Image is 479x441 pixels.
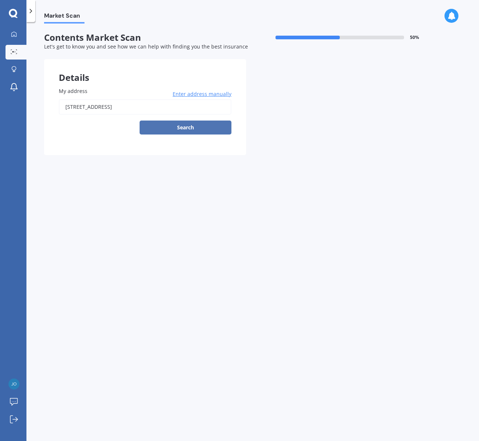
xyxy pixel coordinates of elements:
[173,90,231,98] span: Enter address manually
[59,99,231,115] input: Enter address
[59,87,87,94] span: My address
[8,379,19,390] img: 77f303f416d4574f35ba8f876814b75a
[44,43,248,50] span: Let's get to know you and see how we can help with finding you the best insurance
[44,32,246,43] span: Contents Market Scan
[44,59,246,81] div: Details
[44,12,84,22] span: Market Scan
[140,121,231,135] button: Search
[410,35,419,40] span: 50 %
